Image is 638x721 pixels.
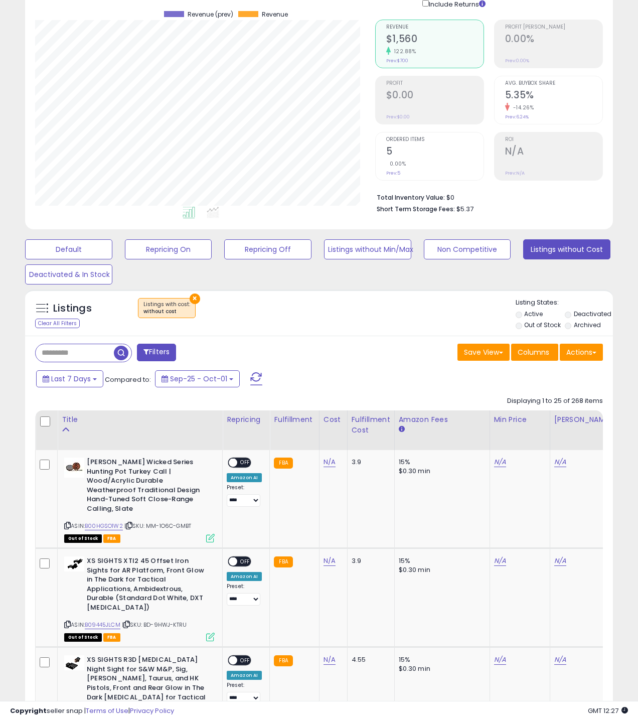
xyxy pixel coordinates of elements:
small: Prev: 0.00% [505,58,529,64]
button: Default [25,239,112,259]
div: $0.30 min [399,565,482,574]
a: N/A [324,457,336,467]
span: | SKU: BD-9HWJ-KTRU [122,621,187,629]
a: N/A [494,655,506,665]
a: N/A [324,556,336,566]
div: Preset: [227,484,262,507]
label: Deactivated [574,310,611,318]
a: B00HGSO1W2 [85,522,123,530]
div: 3.9 [352,458,387,467]
span: All listings that are currently out of stock and unavailable for purchase on Amazon [64,633,102,642]
span: Columns [518,347,549,357]
div: Amazon AI [227,473,262,482]
h5: Listings [53,302,92,316]
div: seller snap | | [10,706,174,716]
label: Active [524,310,543,318]
span: Profit [386,81,484,86]
small: Prev: $700 [386,58,408,64]
small: FBA [274,655,292,666]
b: Total Inventory Value: [377,193,445,202]
h2: N/A [505,146,602,159]
small: Prev: 5 [386,170,400,176]
b: XS SIGHTS R3D [MEDICAL_DATA] Night Sight for S&W M&P, Sig, [PERSON_NAME], Taurus, and HK Pistols,... [87,655,209,713]
div: Title [62,414,218,425]
strong: Copyright [10,706,47,715]
span: OFF [237,557,253,566]
button: Deactivated & In Stock [25,264,112,284]
div: 15% [399,458,482,467]
div: Fulfillment [274,414,314,425]
b: [PERSON_NAME] Wicked Series Hunting Pot Turkey Call | Wood/Acrylic Durable Weatherproof Tradition... [87,458,209,516]
span: Revenue [262,11,288,18]
button: × [190,294,200,304]
div: ASIN: [64,458,215,541]
span: FBA [103,633,120,642]
div: Preset: [227,682,262,704]
div: Repricing [227,414,265,425]
div: Preset: [227,583,262,606]
span: Profit [PERSON_NAME] [505,25,602,30]
button: Columns [511,344,558,361]
span: Sep-25 - Oct-01 [170,374,227,384]
button: Actions [560,344,603,361]
button: Non Competitive [424,239,511,259]
div: without cost [143,308,190,315]
small: Prev: $0.00 [386,114,410,120]
a: B09445JLCM [85,621,120,629]
small: -14.26% [510,104,534,111]
div: Amazon Fees [399,414,486,425]
button: Filters [137,344,176,361]
span: OFF [237,656,253,665]
button: Listings without Cost [523,239,610,259]
span: Ordered Items [386,137,484,142]
h2: 0.00% [505,33,602,47]
div: 15% [399,556,482,565]
b: Short Term Storage Fees: [377,205,455,213]
div: $0.30 min [399,664,482,673]
span: Revenue (prev) [188,11,233,18]
img: 410CLR4r-KL._SL40_.jpg [64,458,84,478]
a: N/A [554,457,566,467]
small: 122.88% [391,48,416,55]
label: Archived [574,321,601,329]
div: Amazon AI [227,671,262,680]
span: 2025-10-9 12:27 GMT [588,706,628,715]
div: Displaying 1 to 25 of 268 items [507,396,603,406]
div: [PERSON_NAME] [554,414,614,425]
a: N/A [494,457,506,467]
span: FBA [103,534,120,543]
li: $0 [377,191,595,203]
div: 4.55 [352,655,387,664]
span: Compared to: [105,375,151,384]
div: Min Price [494,414,546,425]
a: Terms of Use [86,706,128,715]
a: Privacy Policy [130,706,174,715]
span: Last 7 Days [51,374,91,384]
small: FBA [274,556,292,567]
div: ASIN: [64,556,215,640]
a: N/A [494,556,506,566]
button: Sep-25 - Oct-01 [155,370,240,387]
div: 3.9 [352,556,387,565]
span: All listings that are currently out of stock and unavailable for purchase on Amazon [64,534,102,543]
button: Repricing Off [224,239,311,259]
small: Amazon Fees. [399,425,405,434]
small: 0.00% [386,160,406,168]
a: N/A [554,655,566,665]
span: Listings with cost : [143,301,190,316]
button: Save View [457,344,510,361]
a: N/A [554,556,566,566]
span: ROI [505,137,602,142]
h2: 5.35% [505,89,602,103]
label: Out of Stock [524,321,561,329]
button: Last 7 Days [36,370,103,387]
div: $0.30 min [399,467,482,476]
h2: $0.00 [386,89,484,103]
small: Prev: N/A [505,170,525,176]
small: Prev: 6.24% [505,114,529,120]
div: Clear All Filters [35,319,80,328]
img: 215TDGaKBIL._SL40_.jpg [64,556,84,571]
span: $5.37 [456,204,473,214]
div: 15% [399,655,482,664]
img: 31D9XC-OuoS._SL40_.jpg [64,655,84,670]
